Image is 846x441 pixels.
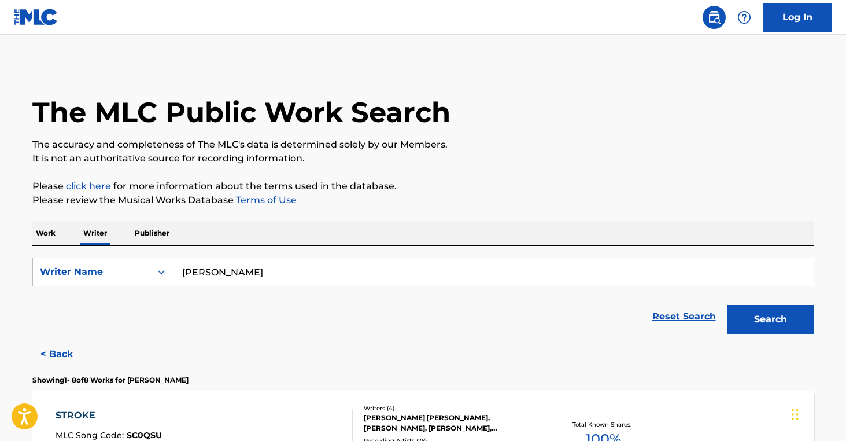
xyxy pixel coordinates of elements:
[364,404,538,413] div: Writers ( 4 )
[66,181,111,192] a: click here
[364,413,538,433] div: [PERSON_NAME] [PERSON_NAME], [PERSON_NAME], [PERSON_NAME], [PERSON_NAME] [PERSON_NAME]
[32,340,102,369] button: < Back
[727,305,814,334] button: Search
[32,95,450,130] h1: The MLC Public Work Search
[32,152,814,166] p: It is not an authoritative source for recording information.
[32,138,814,152] p: The accuracy and completeness of The MLC's data is determined solely by our Members.
[707,10,721,24] img: search
[733,6,756,29] div: Help
[56,430,127,440] span: MLC Song Code :
[131,221,173,245] p: Publisher
[14,9,58,25] img: MLC Logo
[737,10,751,24] img: help
[646,304,722,329] a: Reset Search
[32,258,814,340] form: Search Form
[32,221,59,245] p: Work
[703,6,726,29] a: Public Search
[763,3,832,32] a: Log In
[234,194,297,205] a: Terms of Use
[32,375,189,385] p: Showing 1 - 8 of 8 Works for [PERSON_NAME]
[40,265,144,279] div: Writer Name
[788,385,846,441] iframe: Chat Widget
[792,397,799,432] div: Drag
[32,179,814,193] p: Please for more information about the terms used in the database.
[572,420,634,429] p: Total Known Shares:
[80,221,110,245] p: Writer
[32,193,814,207] p: Please review the Musical Works Database
[56,409,162,422] div: STROKE
[127,430,162,440] span: SC0QSU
